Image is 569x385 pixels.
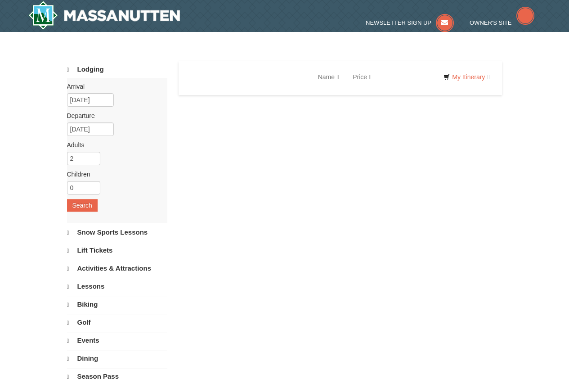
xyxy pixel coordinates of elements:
[366,19,454,26] a: Newsletter Sign Up
[67,224,167,241] a: Snow Sports Lessons
[470,19,512,26] span: Owner's Site
[67,111,161,120] label: Departure
[67,368,167,385] a: Season Pass
[67,170,161,179] label: Children
[67,242,167,259] a: Lift Tickets
[67,314,167,331] a: Golf
[346,68,378,86] a: Price
[67,61,167,78] a: Lodging
[67,332,167,349] a: Events
[366,19,431,26] span: Newsletter Sign Up
[311,68,346,86] a: Name
[28,1,180,30] a: Massanutten Resort
[67,260,167,277] a: Activities & Attractions
[67,199,98,212] button: Search
[470,19,534,26] a: Owner's Site
[67,140,161,149] label: Adults
[67,82,161,91] label: Arrival
[67,350,167,367] a: Dining
[67,278,167,295] a: Lessons
[438,70,495,84] a: My Itinerary
[67,296,167,313] a: Biking
[28,1,180,30] img: Massanutten Resort Logo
